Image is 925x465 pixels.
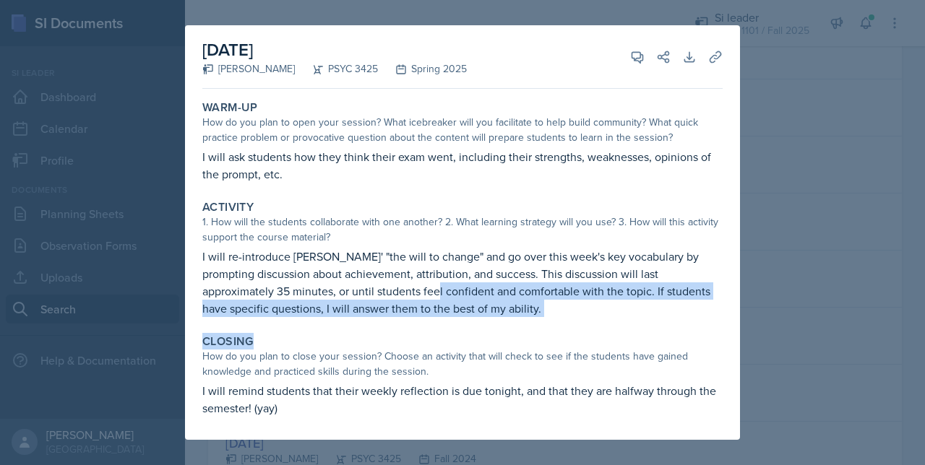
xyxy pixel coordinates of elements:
label: Closing [202,334,254,349]
div: [PERSON_NAME] [202,61,295,77]
div: How do you plan to open your session? What icebreaker will you facilitate to help build community... [202,115,723,145]
h2: [DATE] [202,37,467,63]
div: How do you plan to close your session? Choose an activity that will check to see if the students ... [202,349,723,379]
div: 1. How will the students collaborate with one another? 2. What learning strategy will you use? 3.... [202,214,723,245]
p: I will ask students how they think their exam went, including their strengths, weaknesses, opinio... [202,148,723,183]
div: PSYC 3425 [295,61,378,77]
div: Spring 2025 [378,61,467,77]
label: Warm-Up [202,100,258,115]
p: I will re-introduce [PERSON_NAME]' "the will to change" and go over this week's key vocabulary by... [202,248,723,317]
p: I will remind students that their weekly reflection is due tonight, and that they are halfway thr... [202,382,723,417]
label: Activity [202,200,254,214]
